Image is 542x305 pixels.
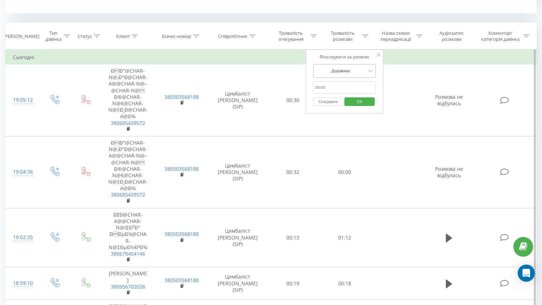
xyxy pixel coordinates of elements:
[518,265,535,282] div: Open Intercom Messenger
[13,276,31,290] div: 18:59:10
[164,277,199,284] a: 380503568188
[319,267,370,300] td: 00:18
[479,30,521,42] div: Коментар/категорія дзвінка
[209,267,267,300] td: Цимбаліст [PERSON_NAME] (SIP)
[319,208,370,267] td: 01:12
[164,165,199,172] a: 380503568188
[116,33,130,39] div: Клієнт
[13,165,31,179] div: 19:04:36
[162,33,191,39] div: Бізнес номер
[313,53,376,60] div: Фільтрувати за умовою
[6,50,537,64] td: Сьогодні
[209,208,267,267] td: Цимбаліст [PERSON_NAME] (SIP)
[267,64,319,136] td: 00:30
[319,136,370,208] td: 00:00
[267,208,319,267] td: 00:13
[345,97,375,106] button: OK
[13,93,31,107] div: 19:05:12
[273,30,309,42] div: Тривалість очікування
[164,231,199,237] a: 380503568188
[435,93,463,107] span: Розмова не відбулась
[431,30,472,42] div: Аудіозапис розмови
[111,191,145,198] a: 380685439572
[78,33,92,39] div: Статус
[111,250,145,257] a: 380678454146
[313,81,376,94] input: 00:00
[101,136,155,208] td: ÐÐ°@CHAR-N@‚Ð°Ð@CHAR-A@@CHAR-N@–@CHAR-N@ Ð®@CHAR-N@€@CHAR-N@‡Ð¸Ð@CHAR-A@Ð¾
[111,120,145,126] a: 380685439572
[435,165,463,179] span: Розмова не відбулась
[218,33,247,39] div: Співробітник
[267,136,319,208] td: 00:32
[313,97,344,106] button: Скасувати
[3,33,39,39] div: [PERSON_NAME]
[45,30,62,42] div: Тип дзвінка
[13,231,31,245] div: 19:02:35
[350,96,370,107] span: OK
[267,267,319,300] td: 00:19
[209,136,267,208] td: Цимбаліст [PERSON_NAME] (SIP)
[164,93,199,100] a: 380503568188
[325,30,360,42] div: Тривалість розмови
[101,64,155,136] td: ÐÐ°@CHAR-N@‚Ð°Ð@CHAR-A@@CHAR-N@–@CHAR-N@ Ð®@CHAR-N@€@CHAR-N@‡Ð¸Ð@CHAR-A@Ð¾
[101,267,155,300] td: [PERSON_NAME]
[101,208,155,267] td: ÐžÐ@CHAR-A@@CHAR-N@ŒÐ³Ð° ÐÐµÐ¼@CHAR-N@‡ÐµÐ½ÐºÐ¾
[377,30,414,42] div: Назва схеми переадресації
[111,283,145,290] a: 380956702026
[209,64,267,136] td: Цимбаліст [PERSON_NAME] (SIP)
